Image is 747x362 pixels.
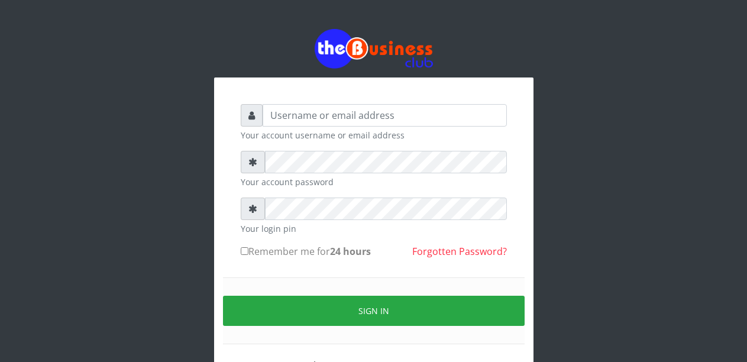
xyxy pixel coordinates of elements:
[412,245,507,258] a: Forgotten Password?
[241,247,248,255] input: Remember me for24 hours
[241,176,507,188] small: Your account password
[241,244,371,258] label: Remember me for
[241,129,507,141] small: Your account username or email address
[330,245,371,258] b: 24 hours
[263,104,507,127] input: Username or email address
[223,296,525,326] button: Sign in
[241,222,507,235] small: Your login pin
